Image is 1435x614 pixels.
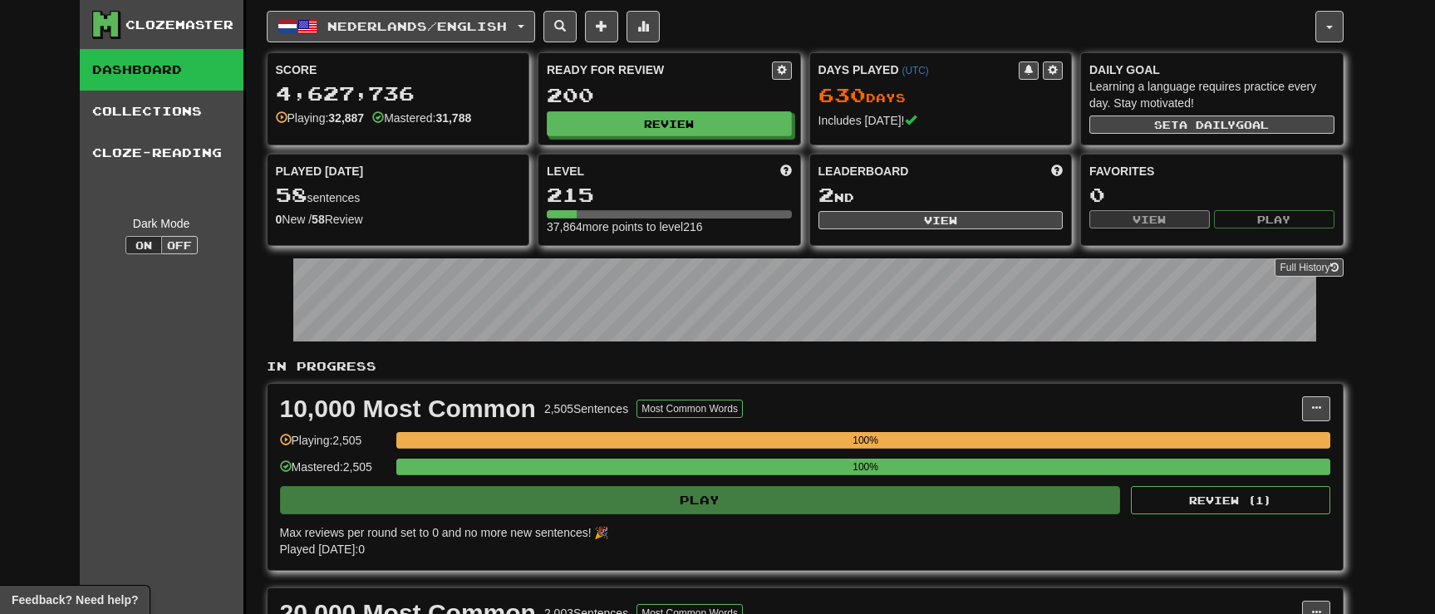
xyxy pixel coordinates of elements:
span: Open feedback widget [12,592,138,608]
span: Leaderboard [818,163,909,179]
button: Nederlands/English [267,11,535,42]
div: Mastered: [372,110,471,126]
button: Most Common Words [636,400,743,418]
div: 0 [1089,184,1334,205]
div: 4,627,736 [276,83,521,104]
button: On [125,236,162,254]
a: Collections [80,91,243,132]
div: sentences [276,184,521,206]
span: Nederlands / English [327,19,507,33]
div: 215 [547,184,792,205]
button: Add sentence to collection [585,11,618,42]
a: Full History [1275,258,1343,277]
span: 630 [818,83,866,106]
button: Review (1) [1131,486,1330,514]
div: 2,505 Sentences [544,400,628,417]
div: Dark Mode [92,215,231,232]
button: Play [1214,210,1334,228]
strong: 31,788 [435,111,471,125]
div: New / Review [276,211,521,228]
strong: 0 [276,213,283,226]
span: a daily [1179,119,1236,130]
div: Favorites [1089,163,1334,179]
strong: 58 [312,213,325,226]
span: This week in points, UTC [1051,163,1063,179]
div: Learning a language requires practice every day. Stay motivated! [1089,78,1334,111]
button: Seta dailygoal [1089,115,1334,134]
button: View [818,211,1064,229]
div: Day s [818,85,1064,106]
button: Search sentences [543,11,577,42]
div: 10,000 Most Common [280,396,536,421]
div: 100% [401,459,1330,475]
div: nd [818,184,1064,206]
button: Play [280,486,1121,514]
div: Ready for Review [547,61,772,78]
div: Mastered: 2,505 [280,459,388,486]
a: (UTC) [902,65,928,76]
p: In Progress [267,358,1344,375]
div: Includes [DATE]! [818,112,1064,129]
span: Played [DATE] [276,163,364,179]
span: Level [547,163,584,179]
button: More stats [627,11,660,42]
div: 200 [547,85,792,106]
button: Review [547,111,792,136]
span: Score more points to level up [780,163,792,179]
div: 100% [401,432,1330,449]
span: 2 [818,183,834,206]
div: Playing: 2,505 [280,432,388,459]
div: Days Played [818,61,1020,78]
div: Score [276,61,521,78]
span: Played [DATE]: 0 [280,543,365,556]
a: Cloze-Reading [80,132,243,174]
a: Dashboard [80,49,243,91]
div: Playing: [276,110,365,126]
button: View [1089,210,1210,228]
div: 37,864 more points to level 216 [547,219,792,235]
span: 58 [276,183,307,206]
button: Off [161,236,198,254]
div: Max reviews per round set to 0 and no more new sentences! 🎉 [280,524,1320,541]
div: Daily Goal [1089,61,1334,78]
div: Clozemaster [125,17,233,33]
strong: 32,887 [328,111,364,125]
